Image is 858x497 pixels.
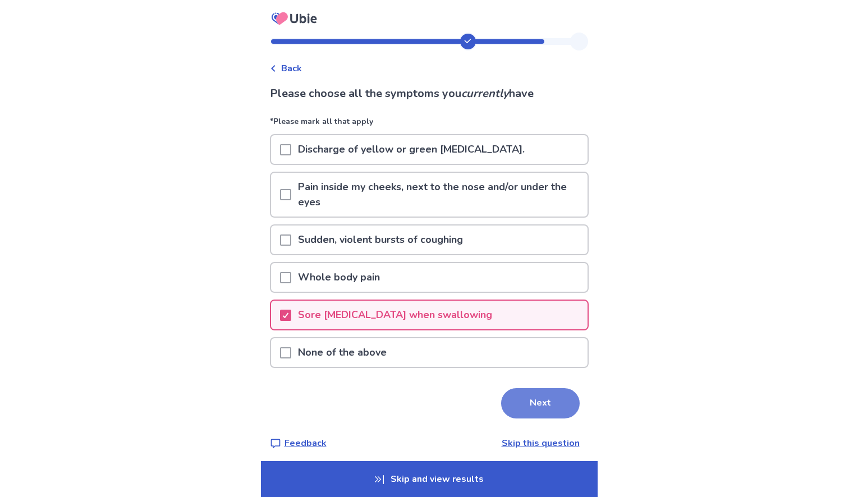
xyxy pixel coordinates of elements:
p: Whole body pain [291,263,387,292]
p: Sore [MEDICAL_DATA] when swallowing [291,301,499,329]
p: Skip and view results [261,461,598,497]
button: Next [501,388,580,418]
a: Feedback [270,436,327,450]
p: *Please mark all that apply [270,116,589,134]
p: Pain inside my cheeks, next to the nose and/or under the eyes [291,173,588,217]
i: currently [461,86,509,101]
span: Back [281,62,302,75]
p: Sudden, violent bursts of coughing [291,226,470,254]
p: Discharge of yellow or green [MEDICAL_DATA]. [291,135,531,164]
p: Please choose all the symptoms you have [270,85,589,102]
p: Feedback [285,436,327,450]
a: Skip this question [502,437,580,449]
p: None of the above [291,338,393,367]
